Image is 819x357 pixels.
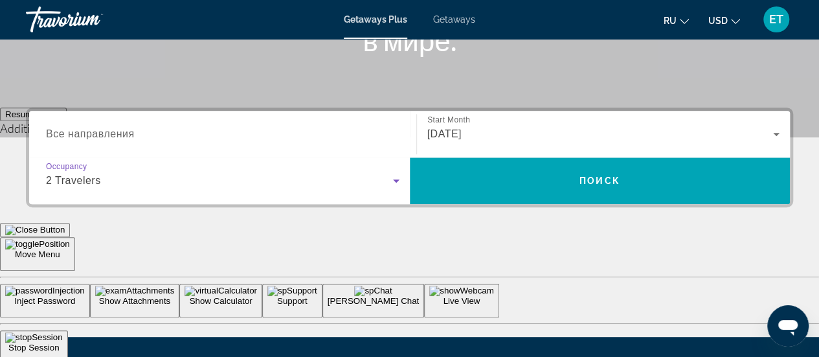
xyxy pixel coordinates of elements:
[427,116,470,124] span: Start Month
[427,128,462,139] span: [DATE]
[759,6,793,33] button: User Menu
[26,3,155,36] a: Travorium
[46,163,87,171] span: Occupancy
[708,11,740,30] button: Change currency
[344,14,407,25] a: Getaways Plus
[579,176,620,186] span: Поиск
[708,16,728,26] span: USD
[664,11,689,30] button: Change language
[664,16,677,26] span: ru
[46,127,399,143] input: Select destination
[767,305,809,347] iframe: Button to launch messaging window
[433,14,475,25] a: Getaways
[29,111,790,204] div: Search widget
[46,175,101,186] span: 2 Travelers
[46,128,135,139] span: Все направления
[769,13,783,26] span: ET
[410,157,791,204] button: Search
